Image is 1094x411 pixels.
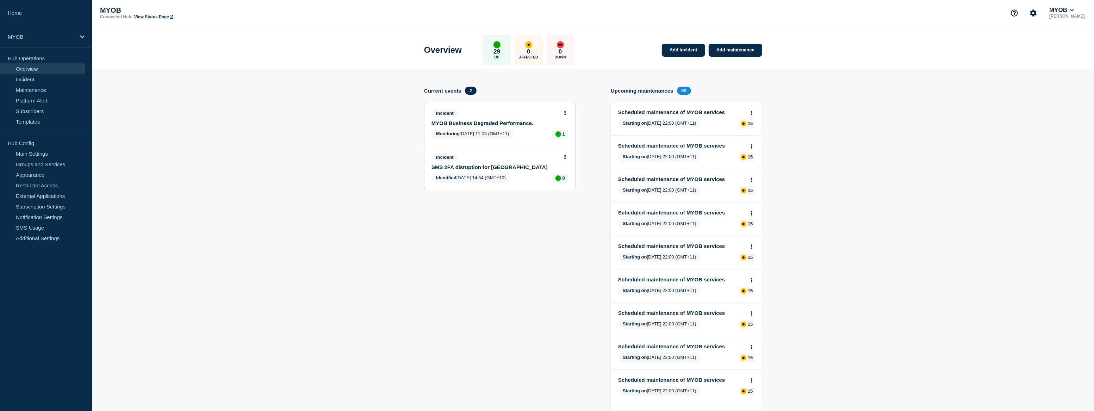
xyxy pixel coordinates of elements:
[618,343,745,349] a: Scheduled maintenance of MYOB services
[559,48,562,55] p: 0
[623,288,647,293] span: Starting on
[431,120,559,126] a: MYOB Business Degraded Performance.
[618,286,701,295] span: [DATE] 22:00 (GMT+11)
[436,175,456,180] span: Identified
[677,87,691,95] span: 69
[741,221,746,227] div: affected
[709,44,762,57] a: Add maintenance
[741,188,746,193] div: affected
[741,255,746,260] div: affected
[431,109,458,117] span: Incident
[618,276,745,282] a: Scheduled maintenance of MYOB services
[1048,7,1075,14] button: MYOB
[623,321,647,326] span: Starting on
[618,119,701,128] span: [DATE] 22:00 (GMT+11)
[623,154,647,159] span: Starting on
[741,322,746,327] div: affected
[618,387,701,396] span: [DATE] 22:00 (GMT+11)
[618,219,701,229] span: [DATE] 22:00 (GMT+11)
[748,154,753,160] p: 15
[748,221,753,226] p: 15
[493,48,500,55] p: 29
[748,322,753,327] p: 15
[623,221,647,226] span: Starting on
[493,41,501,48] div: up
[1048,14,1086,19] p: [PERSON_NAME]
[623,120,647,126] span: Starting on
[8,34,75,40] p: MYOB
[748,288,753,293] p: 15
[618,353,701,362] span: [DATE] 22:00 (GMT+11)
[618,109,745,115] a: Scheduled maintenance of MYOB services
[562,175,565,181] p: 8
[748,355,753,360] p: 15
[431,174,510,183] span: [DATE] 14:54 (GMT+10)
[741,154,746,160] div: affected
[741,355,746,361] div: affected
[741,121,746,126] div: affected
[662,44,705,57] a: Add incident
[495,55,499,59] p: Up
[748,121,753,126] p: 15
[618,253,701,262] span: [DATE] 22:00 (GMT+11)
[431,153,458,161] span: Incident
[618,210,745,216] a: Scheduled maintenance of MYOB services
[527,48,530,55] p: 0
[623,187,647,193] span: Starting on
[748,188,753,193] p: 15
[623,355,647,360] span: Starting on
[424,45,462,55] h1: Overview
[557,41,564,48] div: down
[623,254,647,260] span: Starting on
[618,320,701,329] span: [DATE] 22:00 (GMT+11)
[748,255,753,260] p: 15
[465,87,477,95] span: 2
[431,130,514,139] span: [DATE] 11:03 (GMT+11)
[555,131,561,137] div: up
[519,55,538,59] p: Affected
[1007,6,1022,20] button: Support
[424,88,461,94] h4: Current events
[618,186,701,195] span: [DATE] 22:00 (GMT+11)
[431,164,559,170] a: SMS 2FA disruption for [GEOGRAPHIC_DATA]
[555,55,566,59] p: Down
[748,388,753,394] p: 15
[623,388,647,393] span: Starting on
[618,310,745,316] a: Scheduled maintenance of MYOB services
[741,288,746,294] div: affected
[525,41,532,48] div: affected
[611,88,673,94] h4: Upcoming maintenances
[618,176,745,182] a: Scheduled maintenance of MYOB services
[741,388,746,394] div: affected
[100,14,131,19] p: Connected Hub
[1026,6,1041,20] button: Account settings
[555,175,561,181] div: up
[618,377,745,383] a: Scheduled maintenance of MYOB services
[618,243,745,249] a: Scheduled maintenance of MYOB services
[562,131,565,137] p: 1
[100,6,241,14] p: MYOB
[618,152,701,162] span: [DATE] 22:00 (GMT+11)
[436,131,460,136] span: Monitoring
[134,14,173,19] a: View Status Page
[618,143,745,149] a: Scheduled maintenance of MYOB services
